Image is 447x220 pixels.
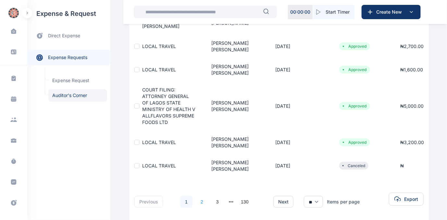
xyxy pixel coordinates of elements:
[134,196,163,208] button: previous
[374,9,407,15] span: Create New
[168,197,177,206] li: 上一页
[267,35,331,58] td: [DATE]
[204,58,267,81] td: [PERSON_NAME] [PERSON_NAME]
[400,103,424,109] span: ₦ 5,000.00
[27,44,110,65] div: expense requests
[327,199,360,205] div: Items per page
[204,81,267,131] td: [PERSON_NAME] [PERSON_NAME]
[211,195,224,208] li: 3
[142,163,176,168] a: LOCAL TRAVEL
[48,89,107,102] a: Auditor's Corner
[227,197,236,206] li: 向后 3 页
[239,196,251,208] a: 130
[313,5,355,19] button: Start Timer
[27,27,110,44] a: direct expense
[142,87,195,125] a: COURT FILING: ATTORNEY GENERAL OF LAGOS STATE MINISTRY OF HEALTH V ALLFLAVORS SUPREME FOODS LTD
[142,43,176,49] a: LOCAL TRAVEL
[204,154,267,177] td: [PERSON_NAME] [PERSON_NAME]
[404,196,418,202] span: Export
[254,197,263,206] li: 下一页
[342,163,366,168] li: Canceled
[229,197,234,206] button: next page
[48,74,107,87] a: Expense Request
[400,140,424,145] span: ₦ 3,200.00
[180,196,192,208] a: 1
[362,5,421,19] button: Create New
[342,140,367,145] li: Approved
[196,196,208,208] a: 2
[142,140,176,145] a: LOCAL TRAVEL
[342,44,367,49] li: Approved
[326,9,350,15] span: Start Timer
[27,50,110,65] a: expense requests
[267,154,331,177] td: [DATE]
[342,104,367,109] li: Approved
[267,81,331,131] td: [DATE]
[204,131,267,154] td: [PERSON_NAME] [PERSON_NAME]
[273,196,293,208] button: next
[211,196,224,208] a: 3
[195,195,208,208] li: 2
[400,163,404,168] span: ₦
[142,67,176,72] a: LOCAL TRAVEL
[238,195,251,208] li: 130
[48,32,80,39] span: direct expense
[400,67,423,72] span: ₦ 1,600.00
[267,58,331,81] td: [DATE]
[400,43,424,49] span: ₦ 2,700.00
[389,193,424,206] button: Export
[267,131,331,154] td: [DATE]
[290,9,310,15] p: 00 : 00 : 00
[204,35,267,58] td: [PERSON_NAME] [PERSON_NAME]
[180,195,193,208] li: 1
[342,67,367,72] li: Approved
